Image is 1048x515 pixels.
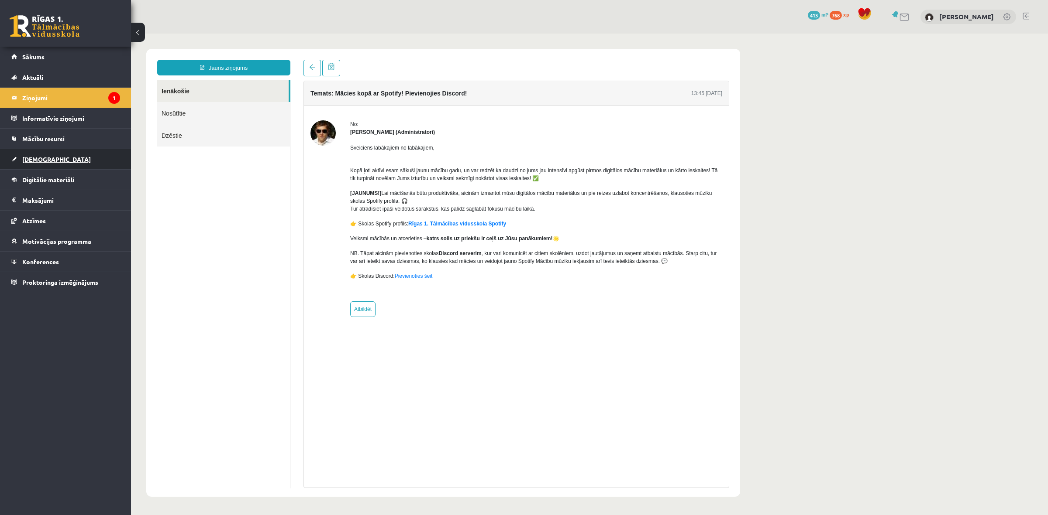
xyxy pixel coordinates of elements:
[219,95,304,102] strong: [PERSON_NAME] (Administratori)
[11,129,120,149] a: Mācību resursi
[22,217,46,225] span: Atzīmes
[22,237,91,245] span: Motivācijas programma
[219,239,591,246] p: 👉 Skolas Discord:
[11,88,120,108] a: Ziņojumi1
[277,187,375,193] a: Rīgas 1. Tālmācības vidusskola Spotify
[821,11,828,18] span: mP
[22,190,120,210] legend: Maksājumi
[219,87,591,95] div: No:
[11,170,120,190] a: Digitālie materiāli
[11,47,120,67] a: Sākums
[219,156,591,179] p: Lai mācīšanās būtu produktīvāka, aicinām izmantot mūsu digitālos mācību materiālus un pie reizes ...
[22,176,74,184] span: Digitālie materiāli
[26,68,159,91] a: Nosūtītie
[219,110,591,118] p: Sveiciens labākajiem no labākajiem,
[219,268,245,283] a: Atbildēt
[179,87,205,112] img: Ivo Čapiņš
[219,201,591,209] p: Veiksmi mācībās un atcerieties – 🌟
[22,53,45,61] span: Sākums
[264,239,302,246] a: Pievienoties šeit
[22,88,120,108] legend: Ziņojumi
[808,11,820,20] span: 413
[925,13,934,22] img: Roberts Lagodskis
[179,56,336,63] h4: Temats: Mācies kopā ar Spotify! Pievienojies Discord!
[219,125,591,149] p: Kopā ļoti aktīvi esam sākuši jaunu mācību gadu, un var redzēt ka daudzi no jums jau intensīvi apg...
[11,231,120,251] a: Motivācijas programma
[296,202,422,208] strong: katrs solis uz priekšu ir ceļš uz Jūsu panākumiem!
[22,73,43,81] span: Aktuāli
[560,56,591,64] div: 13:45 [DATE]
[11,149,120,169] a: [DEMOGRAPHIC_DATA]
[11,108,120,128] a: Informatīvie ziņojumi
[843,11,849,18] span: xp
[11,67,120,87] a: Aktuāli
[219,186,591,194] p: 👉 Skolas Spotify profils:
[22,155,91,163] span: [DEMOGRAPHIC_DATA]
[308,217,351,223] strong: Discord serverim
[219,157,250,163] strong: [JAUNUMS!]
[11,211,120,231] a: Atzīmes
[830,11,853,18] a: 768 xp
[22,135,65,143] span: Mācību resursi
[939,12,994,21] a: [PERSON_NAME]
[22,108,120,128] legend: Informatīvie ziņojumi
[10,15,79,37] a: Rīgas 1. Tālmācības vidusskola
[108,92,120,104] i: 1
[26,26,159,42] a: Jauns ziņojums
[26,46,158,68] a: Ienākošie
[11,252,120,272] a: Konferences
[22,258,59,266] span: Konferences
[219,216,591,232] p: NB. Tāpat aicinām pievienoties skolas , kur vari komunicēt ar citiem skolēniem, uzdot jautājumus ...
[11,190,120,210] a: Maksājumi
[830,11,842,20] span: 768
[11,272,120,292] a: Proktoringa izmēģinājums
[808,11,828,18] a: 413 mP
[26,91,159,113] a: Dzēstie
[22,278,98,286] span: Proktoringa izmēģinājums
